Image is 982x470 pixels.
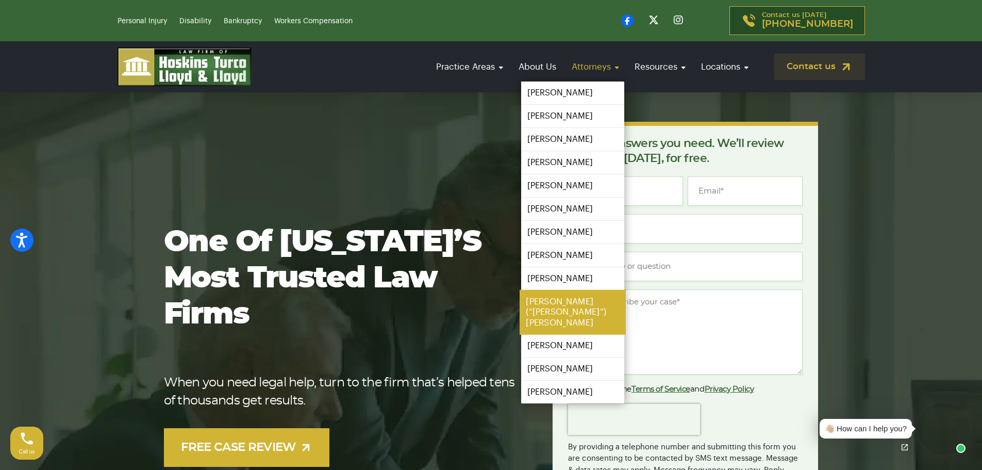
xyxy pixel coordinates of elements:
input: Type of case or question [568,252,803,281]
a: [PERSON_NAME] [521,221,624,244]
input: Full Name [568,176,683,206]
a: About Us [513,52,561,82]
iframe: reCAPTCHA [568,404,700,435]
label: I agree to the and [568,383,754,396]
a: Practice Areas [431,52,508,82]
a: Attorneys [567,52,624,82]
a: [PERSON_NAME] [521,358,624,380]
a: Privacy Policy [705,385,754,393]
a: [PERSON_NAME] [521,244,624,267]
p: Get the answers you need. We’ll review your case [DATE], for free. [568,136,803,166]
p: When you need legal help, turn to the firm that’s helped tens of thousands get results. [164,374,520,410]
p: Contact us [DATE] [762,12,853,29]
a: [PERSON_NAME] [521,174,624,197]
div: 👋🏼 How can I help you? [825,423,907,435]
a: [PERSON_NAME] [521,198,624,220]
span: Call us [19,449,35,455]
a: Open chat [894,436,916,458]
a: [PERSON_NAME] [521,334,624,357]
span: [PHONE_NUMBER] [762,19,853,29]
a: Terms of Service [631,385,690,393]
a: Bankruptcy [224,18,262,25]
a: Resources [629,52,691,82]
a: Contact us [774,54,865,80]
a: FREE CASE REVIEW [164,428,330,467]
a: [PERSON_NAME] [521,128,624,151]
a: Disability [179,18,211,25]
a: Workers Compensation [274,18,353,25]
a: [PERSON_NAME] [521,105,624,127]
a: Contact us [DATE][PHONE_NUMBER] [729,6,865,35]
a: [PERSON_NAME] [521,151,624,174]
a: Personal Injury [118,18,167,25]
img: arrow-up-right-light.svg [299,441,312,454]
a: Locations [696,52,754,82]
input: Email* [688,176,803,206]
input: Phone* [568,214,803,244]
a: [PERSON_NAME] [521,381,624,403]
h1: One of [US_STATE]’s most trusted law firms [164,224,520,333]
img: logo [118,47,252,86]
a: [PERSON_NAME] [521,267,624,290]
a: [PERSON_NAME] [521,82,624,104]
a: [PERSON_NAME] (“[PERSON_NAME]”) [PERSON_NAME] [520,290,626,335]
